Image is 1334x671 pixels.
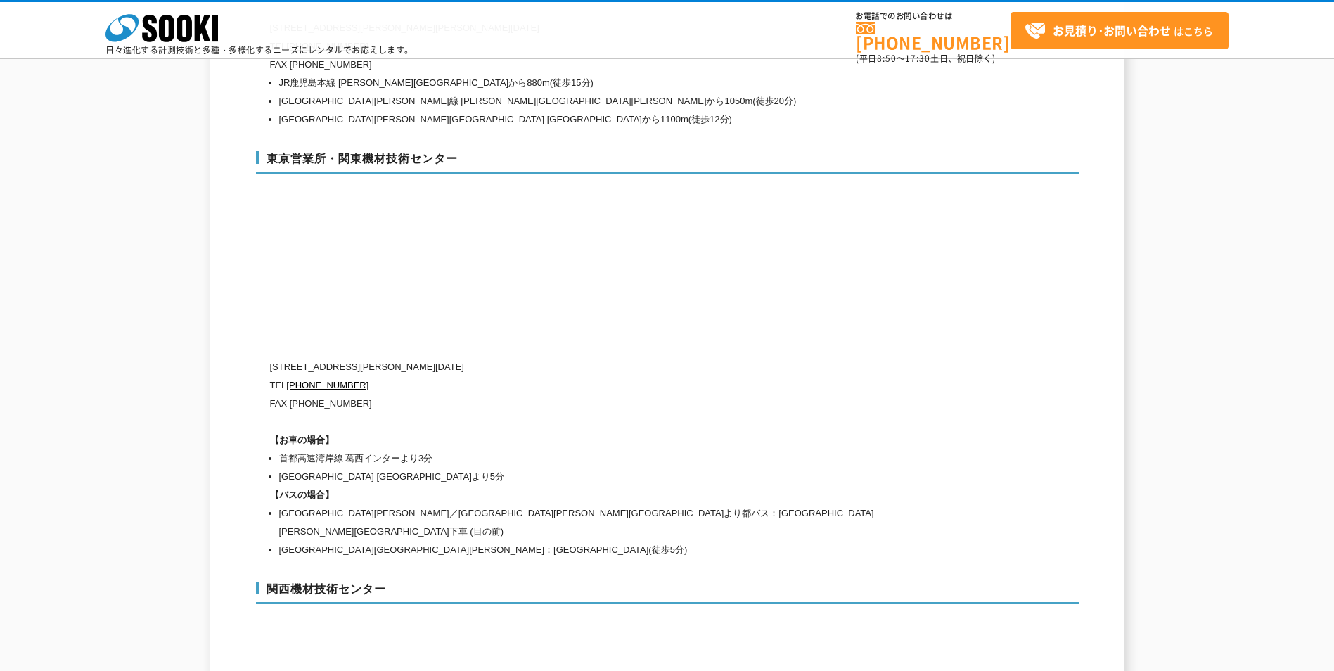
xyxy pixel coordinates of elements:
[905,52,930,65] span: 17:30
[279,468,945,486] li: [GEOGRAPHIC_DATA] [GEOGRAPHIC_DATA]より5分
[856,12,1011,20] span: お電話でのお問い合わせは
[1053,22,1171,39] strong: お見積り･お問い合わせ
[270,395,945,413] p: FAX [PHONE_NUMBER]
[270,358,945,376] p: [STREET_ADDRESS][PERSON_NAME][DATE]
[105,46,413,54] p: 日々進化する計測技術と多種・多様化するニーズにレンタルでお応えします。
[279,504,945,541] li: [GEOGRAPHIC_DATA][PERSON_NAME]／[GEOGRAPHIC_DATA][PERSON_NAME][GEOGRAPHIC_DATA]より都バス：[GEOGRAPHIC_D...
[279,449,945,468] li: 首都高速湾岸線 葛西インターより3分
[279,541,945,559] li: [GEOGRAPHIC_DATA][GEOGRAPHIC_DATA][PERSON_NAME]：[GEOGRAPHIC_DATA](徒歩5分)
[256,582,1079,604] h3: 関西機材技術センター
[279,74,945,92] li: JR鹿児島本線 [PERSON_NAME][GEOGRAPHIC_DATA]から880m(徒歩15分)
[1025,20,1213,41] span: はこちら
[877,52,897,65] span: 8:50
[256,151,1079,174] h3: 東京営業所・関東機材技術センター
[279,110,945,129] li: [GEOGRAPHIC_DATA][PERSON_NAME][GEOGRAPHIC_DATA] [GEOGRAPHIC_DATA]から1100m(徒歩12分)
[1011,12,1229,49] a: お見積り･お問い合わせはこちら
[279,92,945,110] li: [GEOGRAPHIC_DATA][PERSON_NAME]線 [PERSON_NAME][GEOGRAPHIC_DATA][PERSON_NAME]から1050m(徒歩20分)
[286,380,368,390] a: [PHONE_NUMBER]
[270,431,945,449] h1: 【お車の場合】
[856,22,1011,51] a: [PHONE_NUMBER]
[270,376,945,395] p: TEL
[856,52,995,65] span: (平日 ～ 土日、祝日除く)
[270,486,945,504] h1: 【バスの場合】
